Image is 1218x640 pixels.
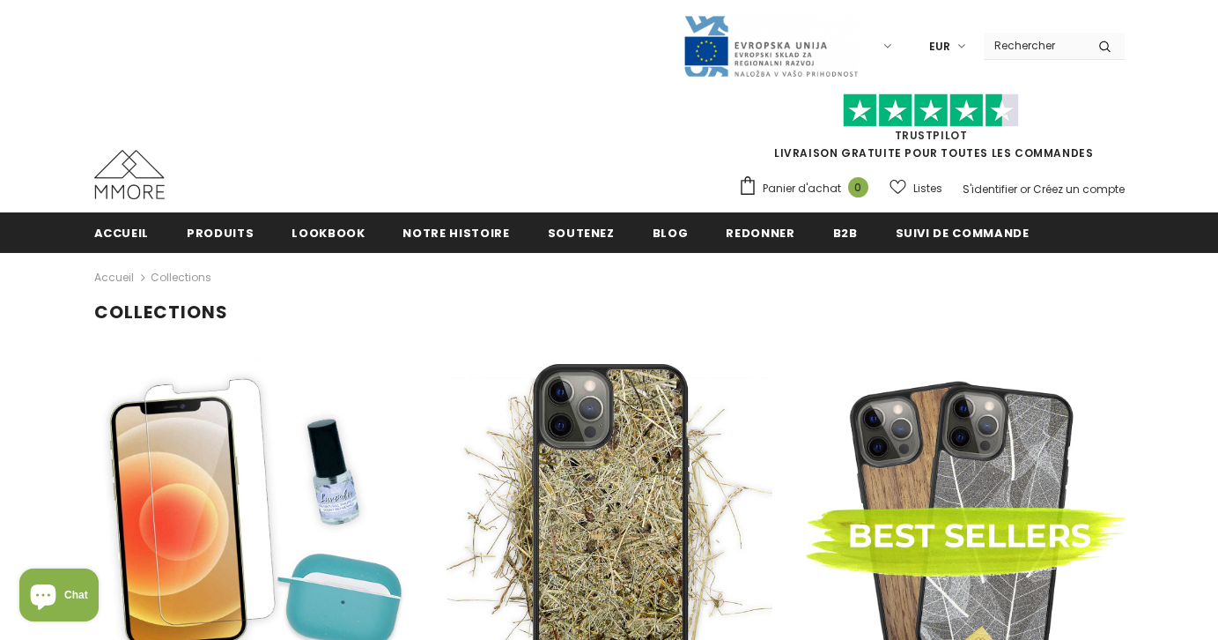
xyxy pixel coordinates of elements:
a: Blog [653,212,689,252]
span: EUR [929,38,950,56]
a: Accueil [94,212,150,252]
a: Lookbook [292,212,365,252]
a: B2B [833,212,858,252]
a: Redonner [726,212,794,252]
span: B2B [833,225,858,242]
img: Faites confiance aux étoiles pilotes [843,93,1019,128]
a: Suivi de commande [896,212,1030,252]
a: soutenez [548,212,615,252]
input: Search Site [984,33,1085,58]
span: Panier d'achat [763,180,841,197]
span: Collections [151,267,211,288]
span: soutenez [548,225,615,242]
img: Javni Razpis [683,14,859,78]
h1: Collections [94,301,1125,324]
a: Listes [890,173,942,204]
span: Redonner [726,225,794,242]
span: Produits [187,225,254,242]
span: LIVRAISON GRATUITE POUR TOUTES LES COMMANDES [738,101,1125,160]
a: Panier d'achat 0 [738,175,877,202]
span: Listes [913,180,942,197]
span: Suivi de commande [896,225,1030,242]
a: S'identifier [963,182,1017,197]
span: Notre histoire [402,225,509,242]
span: Accueil [94,225,150,242]
a: Javni Razpis [683,38,859,53]
a: Notre histoire [402,212,509,252]
span: or [1020,182,1030,197]
a: Créez un compte [1033,182,1125,197]
a: TrustPilot [895,128,968,143]
span: Blog [653,225,689,242]
a: Produits [187,212,254,252]
inbox-online-store-chat: Shopify online store chat [14,569,104,626]
a: Accueil [94,267,134,288]
img: Cas MMORE [94,150,165,199]
span: 0 [848,177,868,197]
span: Lookbook [292,225,365,242]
